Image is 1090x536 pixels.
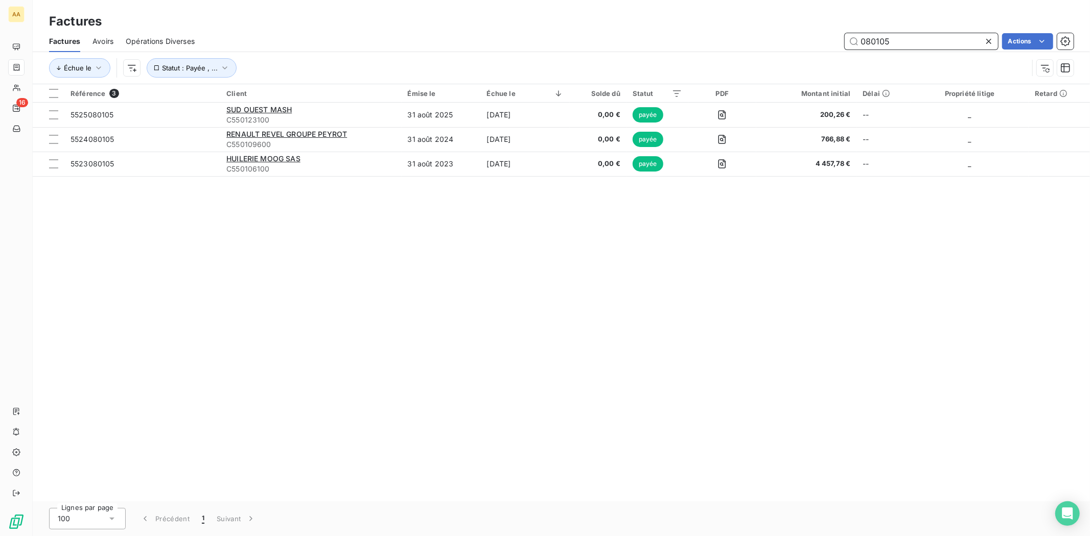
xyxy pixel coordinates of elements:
div: Open Intercom Messenger [1055,501,1080,526]
span: Statut : Payée , ... [162,64,218,72]
td: 31 août 2023 [402,152,481,176]
span: Opérations Diverses [126,36,195,46]
span: 1 [202,514,204,524]
td: [DATE] [481,152,570,176]
td: 31 août 2024 [402,127,481,152]
div: AA [8,6,25,22]
span: _ [968,135,971,143]
span: Factures [49,36,80,46]
span: Échue le [64,64,91,72]
span: Avoirs [92,36,113,46]
span: 5523080105 [71,159,114,168]
div: Montant initial [762,89,851,98]
button: Actions [1002,33,1053,50]
button: Suivant [211,508,262,529]
span: 5524080105 [71,135,114,143]
span: C550106100 [226,164,395,174]
h3: Factures [49,12,102,31]
span: SUD OUEST MASH [226,105,292,114]
span: RENAULT REVEL GROUPE PEYROT [226,130,347,138]
button: Précédent [134,508,196,529]
td: [DATE] [481,103,570,127]
span: _ [968,110,971,119]
span: payée [633,132,663,147]
span: payée [633,156,663,172]
span: 16 [16,98,28,107]
span: _ [968,159,971,168]
div: Propriété litige [917,89,1023,98]
span: 3 [109,89,119,98]
td: 31 août 2025 [402,103,481,127]
div: Statut [633,89,682,98]
div: Retard [1035,89,1084,98]
div: Émise le [408,89,475,98]
div: Échue le [487,89,564,98]
div: Solde dû [576,89,620,98]
span: C550109600 [226,139,395,150]
div: PDF [694,89,750,98]
span: 4 457,78 € [762,159,851,169]
td: -- [856,103,911,127]
span: 766,88 € [762,134,851,144]
button: 1 [196,508,211,529]
span: C550123100 [226,115,395,125]
span: payée [633,107,663,123]
span: 0,00 € [576,134,620,144]
button: Échue le [49,58,110,78]
span: 0,00 € [576,110,620,120]
span: HUILERIE MOOG SAS [226,154,300,163]
span: Référence [71,89,105,98]
button: Statut : Payée , ... [147,58,237,78]
td: -- [856,127,911,152]
span: 200,26 € [762,110,851,120]
td: -- [856,152,911,176]
input: Rechercher [845,33,998,50]
span: 100 [58,514,70,524]
span: 0,00 € [576,159,620,169]
div: Client [226,89,395,98]
span: 5525080105 [71,110,114,119]
td: [DATE] [481,127,570,152]
img: Logo LeanPay [8,514,25,530]
div: Délai [863,89,905,98]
